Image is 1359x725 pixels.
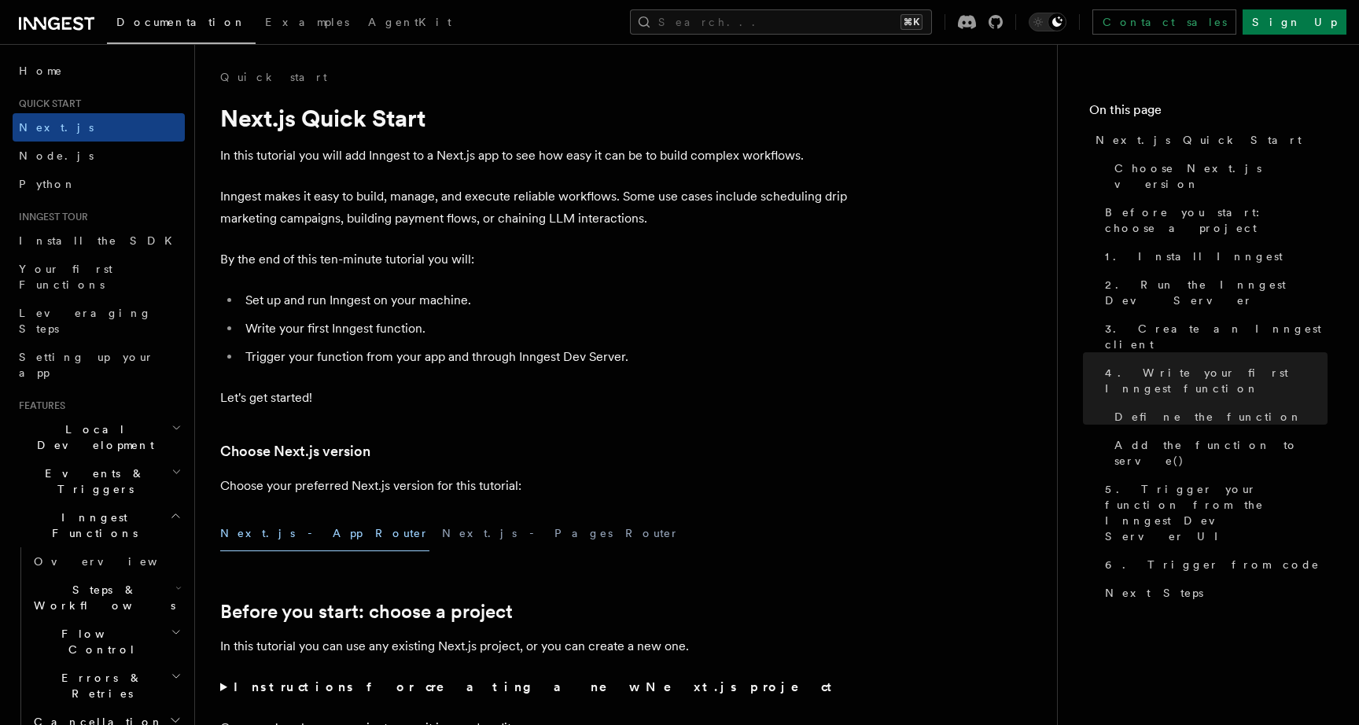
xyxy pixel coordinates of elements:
span: Home [19,63,63,79]
span: Before you start: choose a project [1105,204,1328,236]
a: Add the function to serve() [1108,431,1328,475]
p: Choose your preferred Next.js version for this tutorial: [220,475,849,497]
a: Documentation [107,5,256,44]
button: Next.js - Pages Router [442,516,679,551]
strong: Instructions for creating a new Next.js project [234,679,838,694]
h1: Next.js Quick Start [220,104,849,132]
a: Python [13,170,185,198]
h4: On this page [1089,101,1328,126]
span: AgentKit [368,16,451,28]
a: 5. Trigger your function from the Inngest Dev Server UI [1099,475,1328,550]
a: Next Steps [1099,579,1328,607]
span: Add the function to serve() [1114,437,1328,469]
span: Node.js [19,149,94,162]
span: 6. Trigger from code [1105,557,1320,572]
span: 3. Create an Inngest client [1105,321,1328,352]
span: Next.js Quick Start [1096,132,1302,148]
span: Python [19,178,76,190]
span: Next Steps [1105,585,1203,601]
button: Steps & Workflows [28,576,185,620]
a: Leveraging Steps [13,299,185,343]
a: Your first Functions [13,255,185,299]
span: Next.js [19,121,94,134]
span: Quick start [13,98,81,110]
span: Install the SDK [19,234,182,247]
span: Inngest tour [13,211,88,223]
button: Search...⌘K [630,9,932,35]
a: AgentKit [359,5,461,42]
a: Contact sales [1092,9,1236,35]
a: Quick start [220,69,327,85]
a: 1. Install Inngest [1099,242,1328,270]
span: Documentation [116,16,246,28]
span: 4. Write your first Inngest function [1105,365,1328,396]
p: In this tutorial you will add Inngest to a Next.js app to see how easy it can be to build complex... [220,145,849,167]
button: Events & Triggers [13,459,185,503]
span: Leveraging Steps [19,307,152,335]
span: 5. Trigger your function from the Inngest Dev Server UI [1105,481,1328,544]
a: Define the function [1108,403,1328,431]
p: By the end of this ten-minute tutorial you will: [220,248,849,270]
span: Inngest Functions [13,510,170,541]
button: Flow Control [28,620,185,664]
span: Choose Next.js version [1114,160,1328,192]
span: Flow Control [28,626,171,657]
li: Trigger your function from your app and through Inngest Dev Server. [241,346,849,368]
span: Errors & Retries [28,670,171,701]
summary: Instructions for creating a new Next.js project [220,676,849,698]
span: Overview [34,555,196,568]
a: Install the SDK [13,226,185,255]
span: Features [13,399,65,412]
button: Inngest Functions [13,503,185,547]
p: Inngest makes it easy to build, manage, and execute reliable workflows. Some use cases include sc... [220,186,849,230]
span: Events & Triggers [13,466,171,497]
a: Next.js [13,113,185,142]
span: 2. Run the Inngest Dev Server [1105,277,1328,308]
a: 3. Create an Inngest client [1099,315,1328,359]
span: Local Development [13,421,171,453]
button: Errors & Retries [28,664,185,708]
li: Set up and run Inngest on your machine. [241,289,849,311]
a: Examples [256,5,359,42]
a: Before you start: choose a project [1099,198,1328,242]
a: Node.js [13,142,185,170]
span: Define the function [1114,409,1302,425]
a: Before you start: choose a project [220,601,513,623]
span: 1. Install Inngest [1105,248,1283,264]
p: In this tutorial you can use any existing Next.js project, or you can create a new one. [220,635,849,657]
a: 2. Run the Inngest Dev Server [1099,270,1328,315]
a: Setting up your app [13,343,185,387]
span: Your first Functions [19,263,112,291]
span: Steps & Workflows [28,582,175,613]
a: Sign Up [1243,9,1346,35]
span: Examples [265,16,349,28]
button: Next.js - App Router [220,516,429,551]
p: Let's get started! [220,387,849,409]
a: 4. Write your first Inngest function [1099,359,1328,403]
li: Write your first Inngest function. [241,318,849,340]
a: Choose Next.js version [1108,154,1328,198]
span: Setting up your app [19,351,154,379]
a: Overview [28,547,185,576]
button: Local Development [13,415,185,459]
a: Home [13,57,185,85]
button: Toggle dark mode [1029,13,1066,31]
a: Choose Next.js version [220,440,370,462]
kbd: ⌘K [900,14,923,30]
a: Next.js Quick Start [1089,126,1328,154]
a: 6. Trigger from code [1099,550,1328,579]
